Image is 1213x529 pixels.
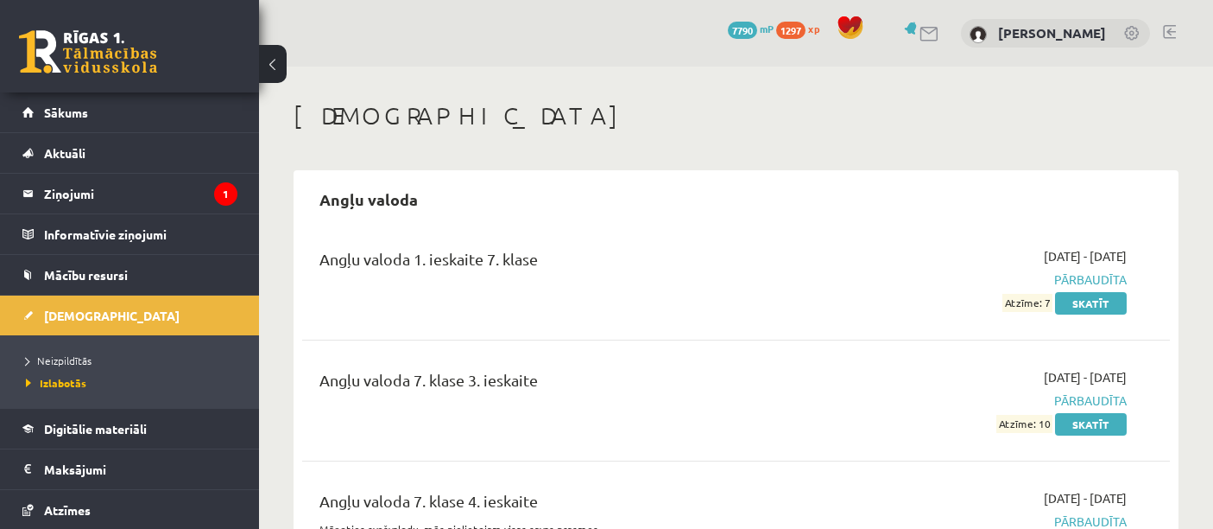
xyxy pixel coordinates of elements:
span: Digitālie materiāli [44,421,147,437]
a: Sākums [22,92,237,132]
span: Aktuāli [44,145,85,161]
span: [DEMOGRAPHIC_DATA] [44,308,180,323]
span: [DATE] - [DATE] [1044,247,1127,265]
a: Skatīt [1055,292,1127,315]
legend: Maksājumi [44,449,237,489]
span: Atzīme: 7 [1002,294,1052,312]
span: Pārbaudīta [875,392,1127,410]
div: Angļu valoda 7. klase 4. ieskaite [319,489,849,521]
a: Maksājumi [22,449,237,489]
span: [DATE] - [DATE] [1044,368,1127,386]
a: [PERSON_NAME] [998,24,1106,41]
div: Angļu valoda 7. klase 3. ieskaite [319,368,849,400]
a: Aktuāli [22,133,237,173]
span: 7790 [728,22,757,39]
a: Digitālie materiāli [22,409,237,449]
legend: Ziņojumi [44,174,237,214]
a: 7790 mP [728,22,774,35]
i: 1 [214,182,237,206]
span: Neizpildītās [26,354,92,367]
a: [DEMOGRAPHIC_DATA] [22,296,237,335]
a: 1297 xp [776,22,828,35]
span: Pārbaudīta [875,271,1127,289]
h2: Angļu valoda [302,179,435,220]
span: Atzīmes [44,502,91,518]
div: Angļu valoda 1. ieskaite 7. klase [319,247,849,279]
h1: [DEMOGRAPHIC_DATA] [294,101,1178,131]
span: Izlabotās [26,376,86,390]
span: Atzīme: 10 [996,415,1052,433]
span: Sākums [44,105,88,120]
a: Informatīvie ziņojumi [22,214,237,254]
a: Ziņojumi1 [22,174,237,214]
a: Rīgas 1. Tālmācības vidusskola [19,30,157,73]
legend: Informatīvie ziņojumi [44,214,237,254]
span: mP [760,22,774,35]
a: Skatīt [1055,413,1127,436]
span: [DATE] - [DATE] [1044,489,1127,507]
a: Izlabotās [26,375,242,391]
img: Kristīna Vološina [970,26,987,43]
span: 1297 [776,22,806,39]
a: Mācību resursi [22,255,237,295]
span: Mācību resursi [44,267,128,283]
span: xp [808,22,819,35]
a: Neizpildītās [26,353,242,368]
